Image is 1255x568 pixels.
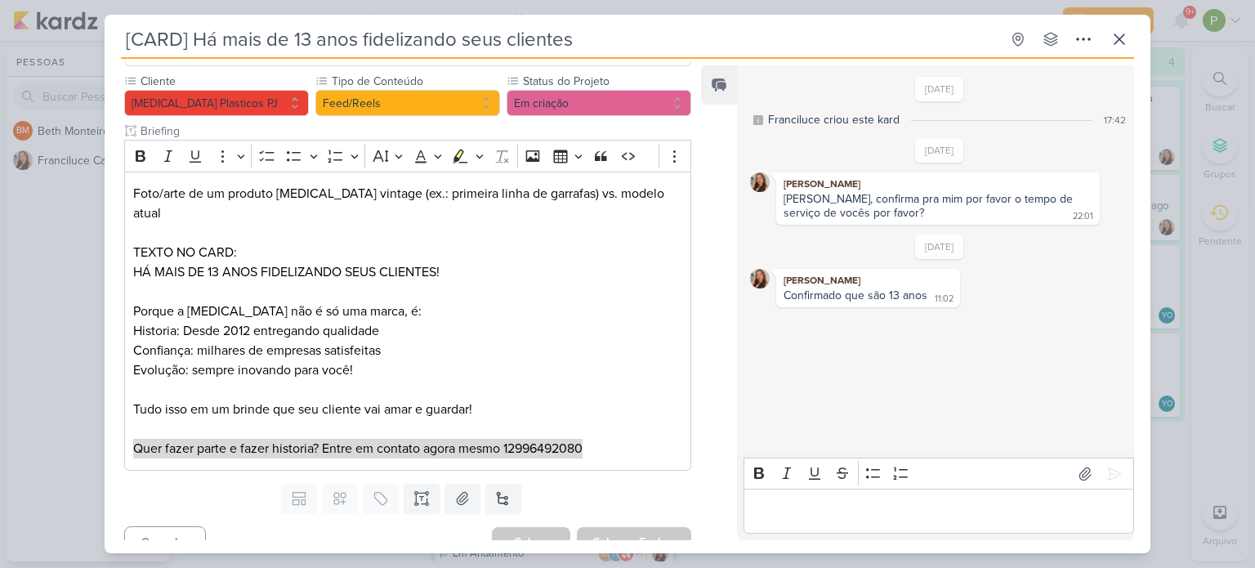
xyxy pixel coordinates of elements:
[768,111,900,128] div: Franciluce criou este kard
[750,269,770,288] img: Franciluce Carvalho
[750,172,770,192] img: Franciluce Carvalho
[133,360,682,380] p: Evolução: sempre inovando para você!
[124,140,691,172] div: Editor toolbar
[315,90,500,116] button: Feed/Reels
[1104,113,1126,127] div: 17:42
[133,243,682,262] p: TEXTO NO CARD:
[330,73,500,90] label: Tipo de Conteúdo
[133,321,682,341] p: Historia: Desde 2012 entregando qualidade
[521,73,691,90] label: Status do Projeto
[744,458,1134,490] div: Editor toolbar
[133,439,682,458] p: Quer fazer parte e fazer historia? Entre em contato agora mesmo 12996492080
[124,526,206,558] button: Cancelar
[133,341,682,360] p: Confiança: milhares de empresas satisfeitas
[1073,210,1093,223] div: 22:01
[137,123,691,140] input: Texto sem título
[133,262,682,282] p: HÁ MAIS DE 13 ANOS FIDELIZANDO SEUS CLIENTES!
[133,302,682,321] p: Porque a [MEDICAL_DATA] não é só uma marca, é:
[784,288,927,302] div: Confirmado que são 13 anos
[133,400,682,419] p: Tudo isso em um brinde que seu cliente vai amar e guardar!
[124,172,691,472] div: Editor editing area: main
[133,184,682,223] p: Foto/arte de um produto [MEDICAL_DATA] vintage (ex.: primeira linha de garrafas) vs. modelo atual
[121,25,1000,54] input: Kard Sem Título
[779,272,957,288] div: [PERSON_NAME]
[139,73,309,90] label: Cliente
[784,192,1076,220] div: [PERSON_NAME], confirma pra mim por favor o tempo de serviço de vocês por favor?
[744,489,1134,534] div: Editor editing area: main
[507,90,691,116] button: Em criação
[935,293,954,306] div: 11:02
[124,90,309,116] button: [MEDICAL_DATA] Plasticos PJ
[779,176,1096,192] div: [PERSON_NAME]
